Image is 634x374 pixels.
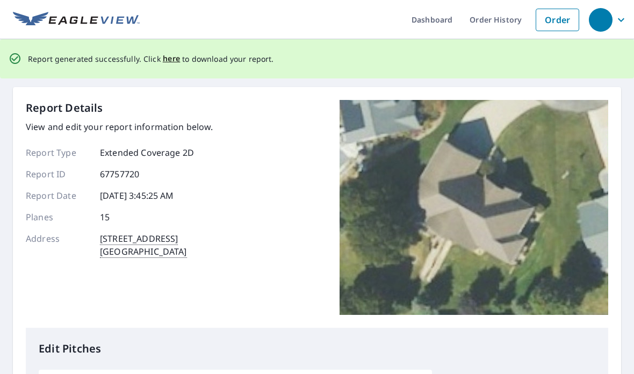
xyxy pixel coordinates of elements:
p: [DATE] 3:45:25 AM [100,189,174,202]
p: Planes [26,211,90,224]
p: 15 [100,211,110,224]
p: Extended Coverage 2D [100,146,194,159]
p: Edit Pitches [39,341,595,357]
button: here [163,52,181,66]
p: Report ID [26,168,90,181]
img: Top image [340,100,608,315]
p: Report Details [26,100,103,116]
p: Report generated successfully. Click to download your report. [28,52,274,66]
p: 67757720 [100,168,139,181]
img: EV Logo [13,12,140,28]
a: Order [536,9,579,31]
p: Address [26,232,90,258]
p: Report Type [26,146,90,159]
p: View and edit your report information below. [26,120,213,133]
p: Report Date [26,189,90,202]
